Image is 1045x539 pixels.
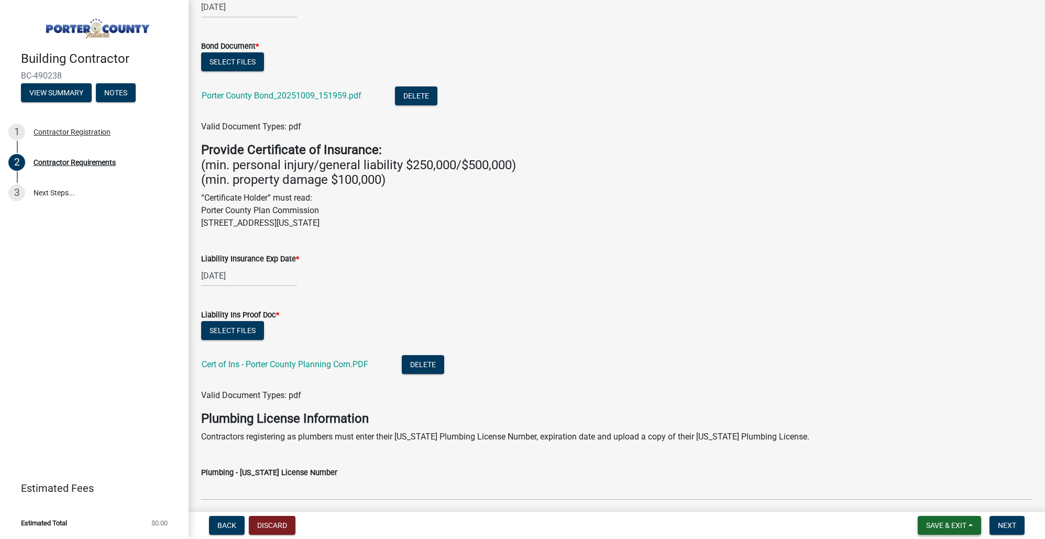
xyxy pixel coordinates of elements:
img: Porter County, Indiana [21,11,172,40]
button: Next [989,516,1025,535]
span: Next [998,521,1016,530]
button: Notes [96,83,136,102]
span: Save & Exit [926,521,966,530]
button: Select files [201,52,264,71]
a: Estimated Fees [8,478,172,499]
button: View Summary [21,83,92,102]
button: Select files [201,321,264,340]
div: 3 [8,184,25,201]
wm-modal-confirm: Notes [96,89,136,97]
input: mm/dd/yyyy [201,265,297,287]
wm-modal-confirm: Summary [21,89,92,97]
span: Valid Document Types: pdf [201,122,301,131]
div: Contractor Requirements [34,159,116,166]
p: “Certificate Holder” must read: Porter County Plan Commission [STREET_ADDRESS][US_STATE] [201,192,1032,229]
button: Save & Exit [918,516,981,535]
strong: Plumbing License Information [201,411,369,426]
wm-modal-confirm: Delete Document [395,92,437,102]
a: Cert of Ins - Porter County Planning Com.PDF [202,359,368,369]
div: 2 [8,154,25,171]
button: Discard [249,516,295,535]
label: Bond Document [201,43,259,50]
span: Back [217,521,236,530]
div: Contractor Registration [34,128,111,136]
button: Delete [402,355,444,374]
button: Back [209,516,245,535]
a: Porter County Bond_20251009_151959.pdf [202,91,361,101]
wm-modal-confirm: Delete Document [402,360,444,370]
span: Valid Document Types: pdf [201,390,301,400]
strong: Provide Certificate of Insurance: [201,142,382,157]
h4: Building Contractor [21,51,180,67]
label: Liability Insurance Exp Date [201,256,299,263]
label: Plumbing - [US_STATE] License Number [201,469,337,477]
span: BC-490238 [21,71,168,81]
h4: (min. personal injury/general liability $250,000/$500,000) (min. property damage $100,000) [201,142,1032,188]
button: Delete [395,86,437,105]
p: Contractors registering as plumbers must enter their [US_STATE] Plumbing License Number, expirati... [201,431,1032,443]
span: $0.00 [151,520,168,526]
div: 1 [8,124,25,140]
span: Estimated Total [21,520,67,526]
label: Liability Ins Proof Doc [201,312,279,319]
